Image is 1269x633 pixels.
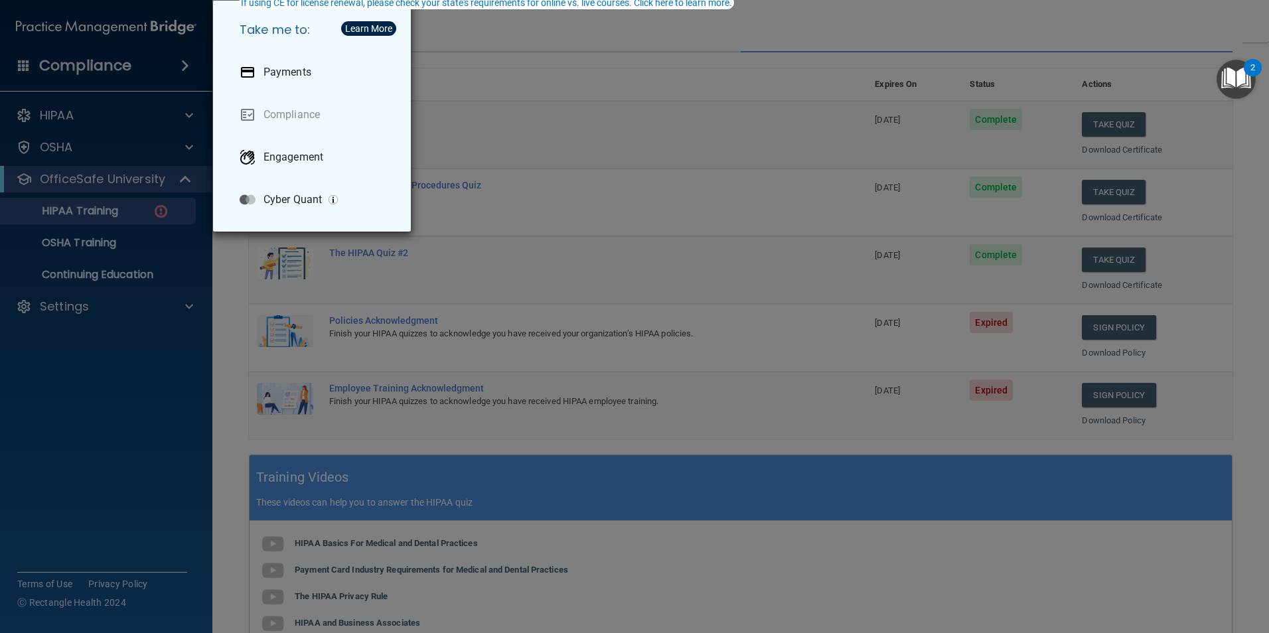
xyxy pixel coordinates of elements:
button: Learn More [341,21,396,36]
div: Learn More [345,24,392,33]
a: Cyber Quant [229,181,400,218]
p: Cyber Quant [263,193,322,206]
a: Engagement [229,139,400,176]
div: 2 [1250,68,1255,85]
p: Engagement [263,151,323,164]
a: Compliance [229,96,400,133]
button: Open Resource Center, 2 new notifications [1217,60,1256,99]
p: Payments [263,66,311,79]
a: Payments [229,54,400,91]
h5: Take me to: [229,11,400,48]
